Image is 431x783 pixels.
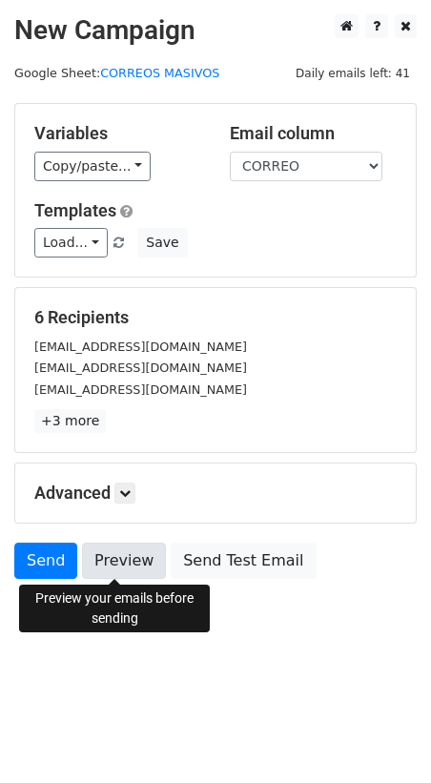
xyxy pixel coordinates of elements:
[34,123,201,144] h5: Variables
[171,543,316,579] a: Send Test Email
[34,483,397,504] h5: Advanced
[19,585,210,632] div: Preview your emails before sending
[34,152,151,181] a: Copy/paste...
[137,228,187,258] button: Save
[34,200,116,220] a: Templates
[34,409,106,433] a: +3 more
[34,361,247,375] small: [EMAIL_ADDRESS][DOMAIN_NAME]
[14,14,417,47] h2: New Campaign
[336,691,431,783] iframe: Chat Widget
[34,307,397,328] h5: 6 Recipients
[14,543,77,579] a: Send
[82,543,166,579] a: Preview
[289,63,417,84] span: Daily emails left: 41
[14,66,219,80] small: Google Sheet:
[336,691,431,783] div: Widget de chat
[34,340,247,354] small: [EMAIL_ADDRESS][DOMAIN_NAME]
[289,66,417,80] a: Daily emails left: 41
[34,228,108,258] a: Load...
[100,66,219,80] a: CORREOS MASIVOS
[34,382,247,397] small: [EMAIL_ADDRESS][DOMAIN_NAME]
[230,123,397,144] h5: Email column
